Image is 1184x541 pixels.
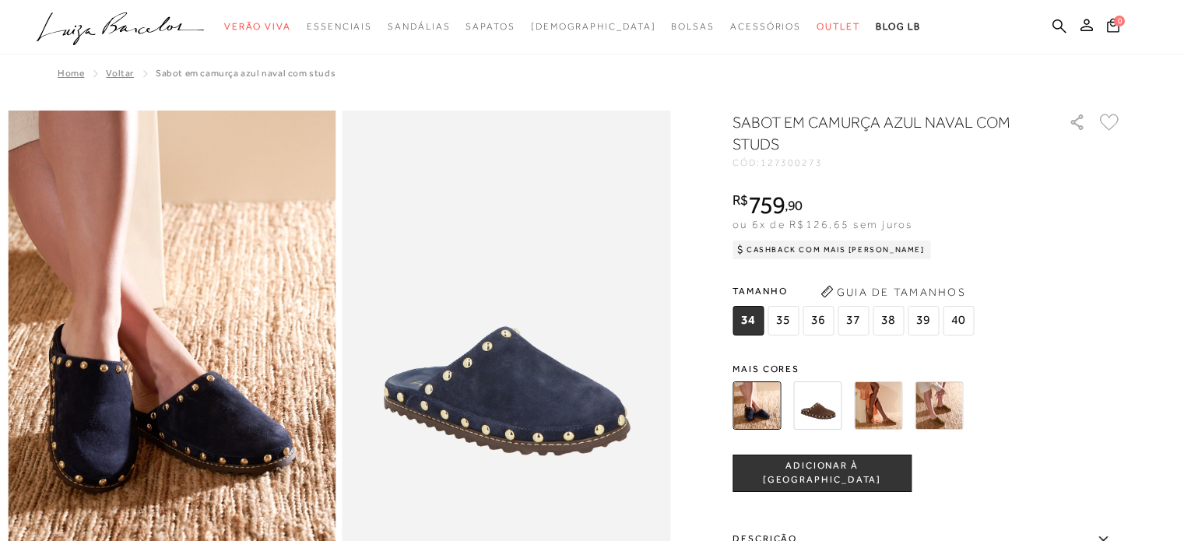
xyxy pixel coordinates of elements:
span: 34 [733,306,764,335]
img: SABOT EM CAMURÇA VERDE ASPARGO COM STUDS [915,381,963,430]
h1: SABOT EM CAMURÇA AZUL NAVAL COM STUDS [733,111,1024,155]
span: 38 [873,306,904,335]
a: noSubCategoriesText [531,12,656,41]
img: SABOT EM CAMURÇA CAFÉ COM STUDS [793,381,841,430]
div: Cashback com Mais [PERSON_NAME] [733,241,931,259]
a: Voltar [106,68,134,79]
span: ADICIONAR À [GEOGRAPHIC_DATA] [733,459,911,487]
a: categoryNavScreenReaderText [388,12,450,41]
span: BLOG LB [876,21,921,32]
div: CÓD: [733,158,1044,167]
span: Mais cores [733,364,1122,374]
span: Outlet [817,21,860,32]
a: categoryNavScreenReaderText [730,12,801,41]
span: Sapatos [466,21,515,32]
span: 40 [943,306,974,335]
a: categoryNavScreenReaderText [817,12,860,41]
img: SABOT EM CAMURÇA CARAMELO COM STUDS [854,381,902,430]
button: 0 [1102,17,1124,38]
a: BLOG LB [876,12,921,41]
span: SABOT EM CAMURÇA AZUL NAVAL COM STUDS [156,68,336,79]
a: categoryNavScreenReaderText [224,12,291,41]
span: ou 6x de R$126,65 sem juros [733,218,912,230]
span: 90 [788,197,803,213]
span: 36 [803,306,834,335]
span: 127300273 [761,157,823,168]
span: Acessórios [730,21,801,32]
span: 0 [1114,16,1125,26]
span: 39 [908,306,939,335]
span: 759 [748,191,785,219]
span: Essenciais [307,21,372,32]
a: categoryNavScreenReaderText [466,12,515,41]
span: 37 [838,306,869,335]
span: Verão Viva [224,21,291,32]
span: Sandálias [388,21,450,32]
i: R$ [733,193,748,207]
img: SABOT EM CAMURÇA AZUL NAVAL COM STUDS [733,381,781,430]
span: Tamanho [733,279,978,303]
a: categoryNavScreenReaderText [671,12,715,41]
i: , [785,198,803,213]
span: [DEMOGRAPHIC_DATA] [531,21,656,32]
a: categoryNavScreenReaderText [307,12,372,41]
button: ADICIONAR À [GEOGRAPHIC_DATA] [733,455,912,492]
span: 35 [768,306,799,335]
button: Guia de Tamanhos [815,279,971,304]
span: Bolsas [671,21,715,32]
a: Home [58,68,84,79]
